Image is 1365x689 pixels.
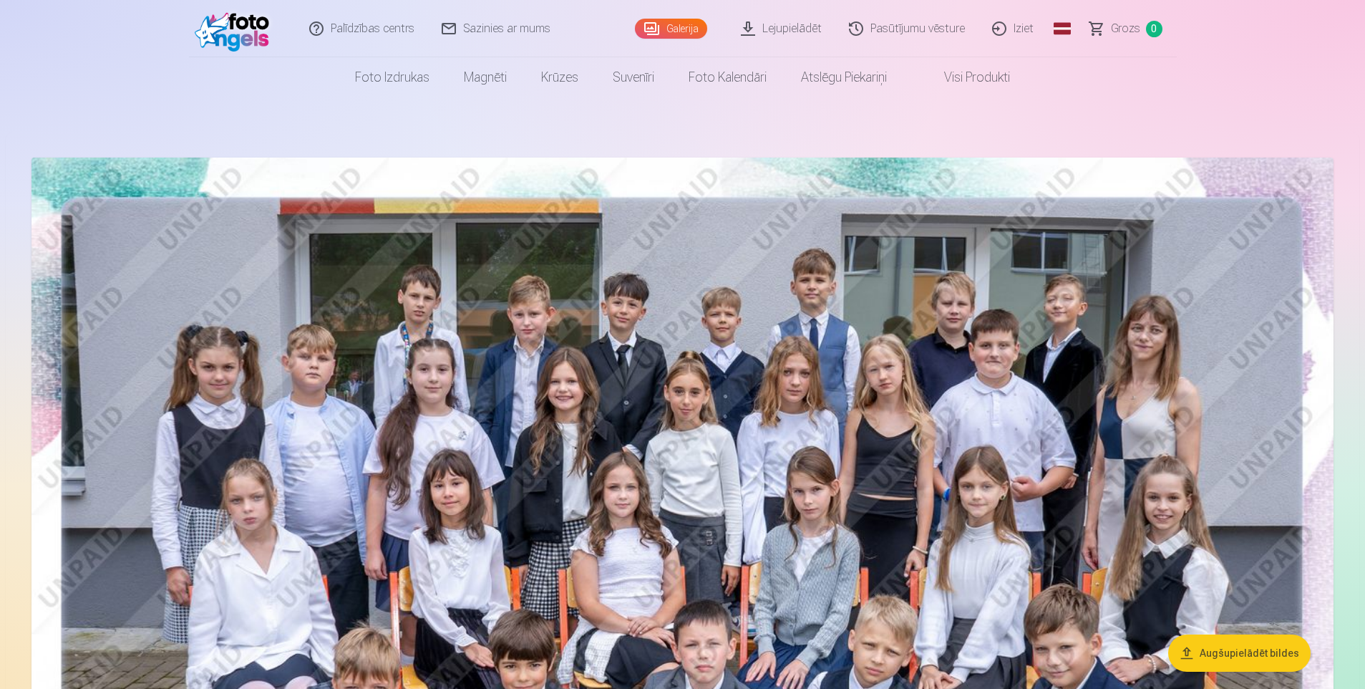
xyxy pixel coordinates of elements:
[1146,21,1162,37] span: 0
[338,57,447,97] a: Foto izdrukas
[596,57,671,97] a: Suvenīri
[784,57,904,97] a: Atslēgu piekariņi
[904,57,1027,97] a: Visi produkti
[1111,20,1140,37] span: Grozs
[447,57,524,97] a: Magnēti
[1168,635,1311,672] button: Augšupielādēt bildes
[635,19,707,39] a: Galerija
[195,6,277,52] img: /fa3
[671,57,784,97] a: Foto kalendāri
[524,57,596,97] a: Krūzes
